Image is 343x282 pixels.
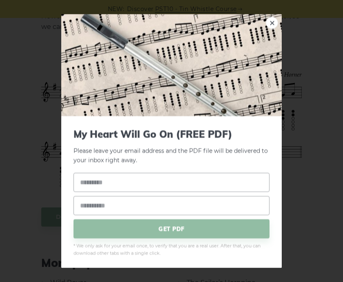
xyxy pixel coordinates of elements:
img: Tin Whistle Tab Preview [61,14,282,116]
a: × [266,17,278,29]
span: My Heart Will Go On (FREE PDF) [73,128,269,140]
span: GET PDF [73,219,269,238]
span: * We only ask for your email once, to verify that you are a real user. After that, you can downlo... [73,242,269,257]
p: Please leave your email address and the PDF file will be delivered to your inbox right away. [73,128,269,165]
